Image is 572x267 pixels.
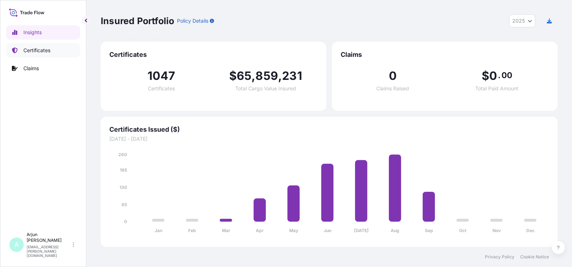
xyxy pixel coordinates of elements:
[489,70,497,82] span: 0
[485,254,514,260] a: Privacy Policy
[155,228,162,233] tspan: Jan
[235,86,296,91] span: Total Cargo Value Insured
[251,70,255,82] span: ,
[120,167,127,173] tspan: 195
[109,50,318,59] span: Certificates
[148,86,175,91] span: Certificates
[177,17,208,24] p: Policy Details
[122,202,127,207] tspan: 65
[278,70,282,82] span: ,
[109,125,549,134] span: Certificates Issued ($)
[229,70,237,82] span: $
[475,86,518,91] span: Total Paid Amount
[101,15,174,27] p: Insured Portfolio
[256,228,264,233] tspan: Apr
[459,228,467,233] tspan: Oct
[389,70,397,82] span: 0
[222,228,230,233] tspan: Mar
[391,228,399,233] tspan: Aug
[147,70,176,82] span: 1047
[341,50,549,59] span: Claims
[23,65,39,72] p: Claims
[6,25,80,40] a: Insights
[119,185,127,190] tspan: 130
[23,29,42,36] p: Insights
[23,47,50,54] p: Certificates
[282,70,302,82] span: 231
[482,70,489,82] span: $
[509,14,535,27] button: Year Selector
[492,228,501,233] tspan: Nov
[255,70,278,82] span: 859
[324,228,331,233] tspan: Jun
[520,254,549,260] a: Cookie Notice
[526,228,535,233] tspan: Dec
[188,228,196,233] tspan: Feb
[109,135,549,142] span: [DATE] - [DATE]
[237,70,251,82] span: 65
[354,228,369,233] tspan: [DATE]
[425,228,433,233] tspan: Sep
[512,17,525,24] span: 2025
[27,232,71,243] p: Arjun [PERSON_NAME]
[118,152,127,157] tspan: 260
[27,245,71,258] p: [EMAIL_ADDRESS][PERSON_NAME][DOMAIN_NAME]
[14,241,19,248] span: A
[501,72,512,78] span: 00
[6,43,80,58] a: Certificates
[6,61,80,76] a: Claims
[289,228,299,233] tspan: May
[376,86,409,91] span: Claims Raised
[498,72,500,78] span: .
[124,219,127,224] tspan: 0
